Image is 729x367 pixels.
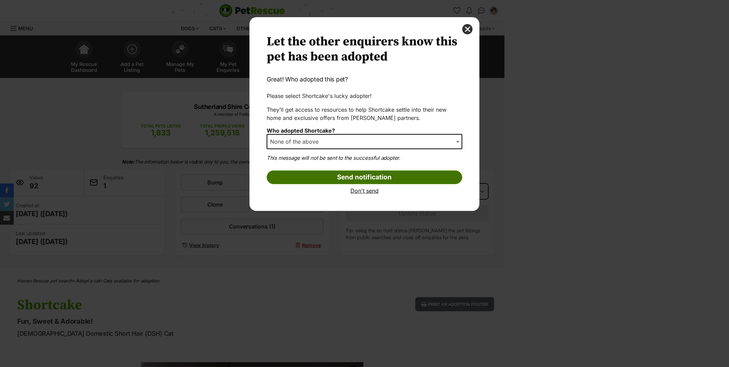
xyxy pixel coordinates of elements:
a: Don't send [267,188,462,194]
p: Great! Who adopted this pet? [267,75,462,84]
span: None of the above [267,137,325,146]
input: Send notification [267,170,462,184]
span: None of the above [267,134,462,149]
label: Who adopted Shortcake? [267,127,335,134]
p: This message will not be sent to the successful adopter. [267,154,462,162]
button: close [462,24,473,34]
p: Please select Shortcake's lucky adopter! [267,92,462,100]
p: They’ll get access to resources to help Shortcake settle into their new home and exclusive offers... [267,105,462,122]
h2: Let the other enquirers know this pet has been adopted [267,34,462,65]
